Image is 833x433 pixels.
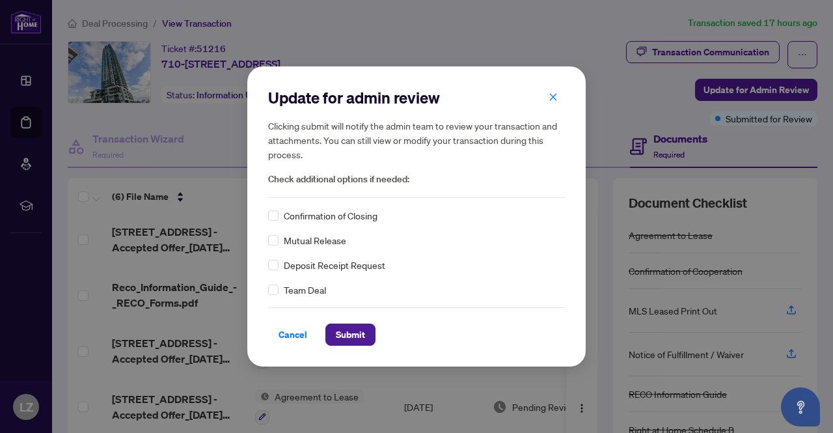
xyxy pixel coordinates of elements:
span: Check additional options if needed: [268,172,565,187]
span: close [549,92,558,102]
span: Mutual Release [284,233,346,247]
span: Cancel [279,324,307,345]
button: Submit [325,324,376,346]
button: Cancel [268,324,318,346]
h2: Update for admin review [268,87,565,108]
button: Open asap [781,387,820,426]
span: Submit [336,324,365,345]
span: Deposit Receipt Request [284,258,385,272]
h5: Clicking submit will notify the admin team to review your transaction and attachments. You can st... [268,119,565,161]
span: Confirmation of Closing [284,208,377,223]
span: Team Deal [284,283,326,297]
